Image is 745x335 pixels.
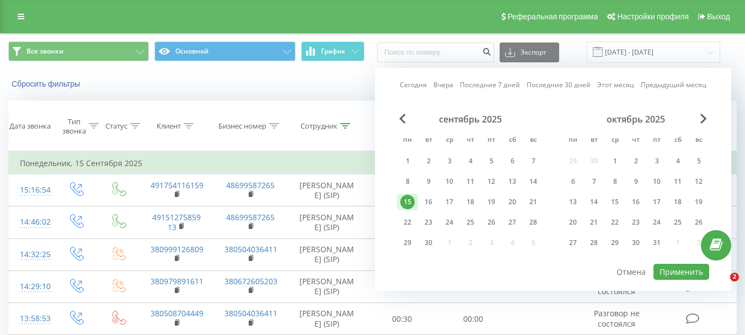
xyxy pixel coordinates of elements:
div: вт 7 окт. 2025 г. [583,173,604,190]
div: сб 18 окт. 2025 г. [667,194,688,210]
div: пт 10 окт. 2025 г. [646,173,667,190]
abbr: четверг [628,132,644,149]
td: 00:22 [367,270,438,302]
div: пн 8 сент. 2025 г. [397,173,418,190]
div: сб 4 окт. 2025 г. [667,153,688,169]
div: Бизнес номер [218,121,266,131]
div: чт 11 сент. 2025 г. [460,173,481,190]
div: ср 10 сент. 2025 г. [439,173,460,190]
div: чт 2 окт. 2025 г. [625,153,646,169]
div: чт 30 окт. 2025 г. [625,235,646,251]
div: ср 24 сент. 2025 г. [439,214,460,231]
div: 21 [587,215,601,230]
div: пт 19 сент. 2025 г. [481,194,502,210]
div: 17 [442,195,457,209]
div: 6 [505,154,519,168]
div: 14:46:02 [20,211,43,233]
div: вс 7 сент. 2025 г. [523,153,544,169]
div: 20 [566,215,580,230]
div: 28 [587,236,601,250]
div: чт 9 окт. 2025 г. [625,173,646,190]
div: 9 [629,174,643,189]
td: 00:00 [438,303,509,335]
span: Previous Month [399,114,406,124]
div: сб 13 сент. 2025 г. [502,173,523,190]
div: 13:58:53 [20,308,43,329]
abbr: суббота [669,132,686,149]
div: 13 [505,174,519,189]
div: 5 [692,154,706,168]
div: Дата звонка [9,121,51,131]
div: 18 [463,195,478,209]
div: Клиент [157,121,181,131]
td: [PERSON_NAME] (SIP) [287,174,367,206]
abbr: понедельник [399,132,416,149]
div: 16 [421,195,436,209]
td: Понедельник, 15 Сентября 2025 [9,152,737,174]
span: 2 [730,273,739,281]
div: вт 9 сент. 2025 г. [418,173,439,190]
div: вт 28 окт. 2025 г. [583,235,604,251]
div: чт 25 сент. 2025 г. [460,214,481,231]
div: 11 [463,174,478,189]
div: 7 [587,174,601,189]
div: ср 22 окт. 2025 г. [604,214,625,231]
div: 10 [442,174,457,189]
div: пн 27 окт. 2025 г. [562,235,583,251]
a: 491754116159 [151,180,203,190]
div: ср 8 окт. 2025 г. [604,173,625,190]
a: Вчера [433,79,453,90]
div: пт 5 сент. 2025 г. [481,153,502,169]
div: 7 [526,154,540,168]
div: 28 [526,215,540,230]
button: Отмена [610,264,652,280]
div: 15:16:54 [20,179,43,201]
a: 48699587265 [226,212,275,222]
div: сб 27 сент. 2025 г. [502,214,523,231]
abbr: воскресенье [525,132,542,149]
div: сентябрь 2025 [397,114,544,125]
div: 5 [484,154,499,168]
div: 15 [400,195,415,209]
div: 9 [421,174,436,189]
a: 380999126809 [151,244,203,254]
div: 30 [421,236,436,250]
div: чт 18 сент. 2025 г. [460,194,481,210]
div: 29 [608,236,622,250]
span: График [321,47,345,55]
abbr: среда [441,132,458,149]
div: ср 1 окт. 2025 г. [604,153,625,169]
div: вт 2 сент. 2025 г. [418,153,439,169]
div: ср 29 окт. 2025 г. [604,235,625,251]
div: 12 [692,174,706,189]
div: 23 [629,215,643,230]
div: 14:29:10 [20,276,43,297]
a: 48699587265 [226,180,275,190]
td: [PERSON_NAME] (SIP) [287,303,367,335]
a: Этот месяц [597,79,634,90]
td: [PERSON_NAME] (SIP) [287,238,367,270]
a: Последние 30 дней [527,79,591,90]
div: чт 16 окт. 2025 г. [625,194,646,210]
div: пн 13 окт. 2025 г. [562,194,583,210]
td: [PERSON_NAME] (SIP) [287,270,367,302]
div: 27 [505,215,519,230]
div: 8 [608,174,622,189]
abbr: четверг [462,132,479,149]
div: 3 [442,154,457,168]
div: пт 26 сент. 2025 г. [481,214,502,231]
div: сб 11 окт. 2025 г. [667,173,688,190]
div: Сотрудник [301,121,337,131]
div: вс 28 сент. 2025 г. [523,214,544,231]
div: 12 [484,174,499,189]
div: вс 26 окт. 2025 г. [688,214,709,231]
a: 380504036411 [224,308,277,318]
div: 1 [608,154,622,168]
abbr: понедельник [565,132,581,149]
span: Выход [707,12,730,21]
div: 2 [421,154,436,168]
span: Разговор не состоялся [594,308,640,328]
abbr: пятница [483,132,500,149]
div: 22 [400,215,415,230]
abbr: вторник [586,132,602,149]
